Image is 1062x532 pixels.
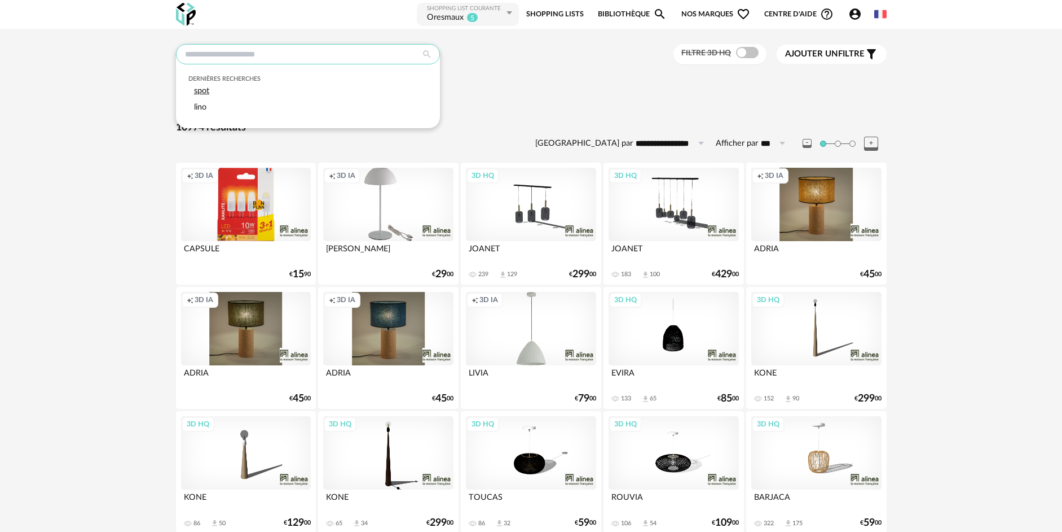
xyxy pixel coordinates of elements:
[752,417,785,431] div: 3D HQ
[495,519,504,527] span: Download icon
[785,50,838,58] span: Ajouter un
[466,168,499,183] div: 3D HQ
[712,271,739,278] div: € 00
[479,295,498,304] span: 3D IA
[187,295,193,304] span: Creation icon
[777,45,887,64] button: Ajouter unfiltre Filter icon
[471,295,478,304] span: Creation icon
[181,490,311,512] div: KONE
[715,271,732,278] span: 429
[176,163,316,285] a: Creation icon 3D IA CAPSULE €1590
[435,271,447,278] span: 29
[854,395,882,403] div: € 00
[188,75,427,83] div: Dernières recherches
[466,490,596,512] div: TOUCAS
[329,171,336,180] span: Creation icon
[195,295,213,304] span: 3D IA
[336,520,342,527] div: 65
[603,163,743,285] a: 3D HQ JOANET 183 Download icon 100 €42900
[176,121,887,134] div: 10974 résultats
[361,520,368,527] div: 34
[792,520,803,527] div: 175
[757,171,764,180] span: Creation icon
[764,395,774,403] div: 152
[621,520,631,527] div: 106
[751,490,881,512] div: BARJACA
[609,293,642,307] div: 3D HQ
[466,241,596,264] div: JOANET
[860,519,882,527] div: € 00
[641,395,650,403] span: Download icon
[337,295,355,304] span: 3D IA
[765,171,783,180] span: 3D IA
[598,2,667,27] a: BibliothèqueMagnify icon
[681,49,731,57] span: Filtre 3D HQ
[461,163,601,285] a: 3D HQ JOANET 239 Download icon 129 €29900
[681,2,750,27] span: Nos marques
[609,241,738,264] div: JOANET
[578,395,589,403] span: 79
[820,7,834,21] span: Help Circle Outline icon
[318,287,458,409] a: Creation icon 3D IA ADRIA €4500
[535,138,633,149] label: [GEOGRAPHIC_DATA] par
[863,271,875,278] span: 45
[641,271,650,279] span: Download icon
[318,163,458,285] a: Creation icon 3D IA [PERSON_NAME] €2900
[504,520,510,527] div: 32
[751,241,881,264] div: ADRIA
[430,519,447,527] span: 299
[526,2,584,27] a: Shopping Lists
[717,395,739,403] div: € 00
[432,395,453,403] div: € 00
[764,7,834,21] span: Centre d'aideHelp Circle Outline icon
[715,519,732,527] span: 109
[289,395,311,403] div: € 00
[323,365,453,388] div: ADRIA
[603,287,743,409] a: 3D HQ EVIRA 133 Download icon 65 €8500
[609,490,738,512] div: ROUVIA
[650,271,660,278] div: 100
[432,271,453,278] div: € 00
[219,520,226,527] div: 50
[427,12,464,24] div: Oresmaux
[352,519,361,527] span: Download icon
[507,271,517,278] div: 129
[466,365,596,388] div: LIVIA
[858,395,875,403] span: 299
[650,395,656,403] div: 65
[569,271,596,278] div: € 00
[621,271,631,278] div: 183
[848,7,867,21] span: Account Circle icon
[289,271,311,278] div: € 90
[182,417,214,431] div: 3D HQ
[578,519,589,527] span: 59
[181,365,311,388] div: ADRIA
[746,163,886,285] a: Creation icon 3D IA ADRIA €4500
[287,519,304,527] span: 129
[784,395,792,403] span: Download icon
[609,168,642,183] div: 3D HQ
[785,49,865,60] span: filtre
[863,519,875,527] span: 59
[792,395,799,403] div: 90
[176,287,316,409] a: Creation icon 3D IA ADRIA €4500
[575,395,596,403] div: € 00
[865,47,878,61] span: Filter icon
[737,7,750,21] span: Heart Outline icon
[193,520,200,527] div: 86
[575,519,596,527] div: € 00
[752,293,785,307] div: 3D HQ
[650,520,656,527] div: 54
[478,271,488,278] div: 239
[427,5,504,12] div: Shopping List courante
[609,365,738,388] div: EVIRA
[435,395,447,403] span: 45
[194,103,206,111] span: lino
[337,171,355,180] span: 3D IA
[716,138,758,149] label: Afficher par
[195,171,213,180] span: 3D IA
[181,241,311,264] div: CAPSULE
[653,7,667,21] span: Magnify icon
[478,520,485,527] div: 86
[874,8,887,20] img: fr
